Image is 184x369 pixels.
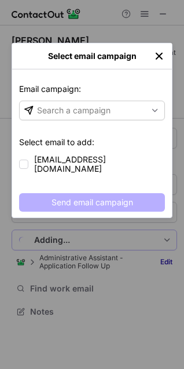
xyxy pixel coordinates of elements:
span: [EMAIL_ADDRESS][DOMAIN_NAME] [34,155,165,174]
button: right-button [19,50,31,62]
button: left-button [153,50,165,62]
div: Select email campaign [31,51,153,61]
p: Select email to add: [19,136,165,154]
div: Search a campaign [37,105,111,116]
p: Email campaign: [19,83,165,101]
button: Send email campaign [19,193,165,212]
img: ... [153,50,165,62]
span: Send email campaign [51,198,133,207]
